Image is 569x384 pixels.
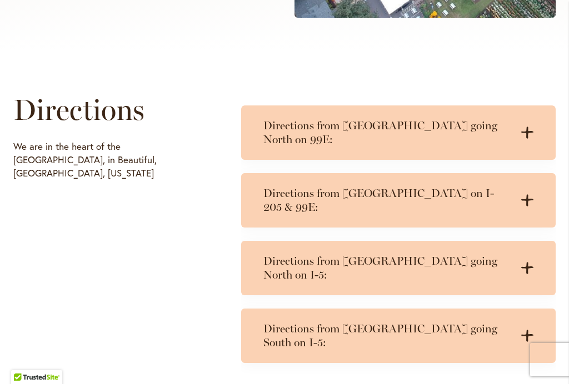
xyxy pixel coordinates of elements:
summary: Directions from [GEOGRAPHIC_DATA] on I-205 & 99E: [241,173,556,228]
p: We are in the heart of the [GEOGRAPHIC_DATA], in Beautiful, [GEOGRAPHIC_DATA], [US_STATE] [13,140,209,180]
summary: Directions from [GEOGRAPHIC_DATA] going North on 99E: [241,105,556,160]
summary: Directions from [GEOGRAPHIC_DATA] going North on I-5: [241,241,556,295]
h3: Directions from [GEOGRAPHIC_DATA] going South on I-5: [263,322,511,350]
h3: Directions from [GEOGRAPHIC_DATA] on I-205 & 99E: [263,186,511,214]
h3: Directions from [GEOGRAPHIC_DATA] going North on I-5: [263,254,511,282]
iframe: Directions to Swan Island Dahlias [13,185,209,380]
h1: Directions [13,93,209,127]
summary: Directions from [GEOGRAPHIC_DATA] going South on I-5: [241,309,556,363]
h3: Directions from [GEOGRAPHIC_DATA] going North on 99E: [263,119,511,146]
